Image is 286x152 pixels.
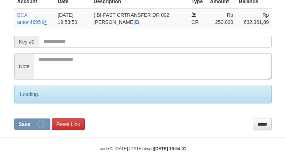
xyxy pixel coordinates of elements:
a: anton4695 [17,19,41,25]
span: Key #2 [14,36,39,48]
span: Save [19,121,30,127]
small: code © [DATE]-[DATE] dwg | [100,146,186,151]
td: Rp 632.361,89 [236,8,272,29]
strong: [DATE] 19:54:01 [154,146,186,151]
span: Note [14,53,34,80]
a: Copy anton4695 to clipboard [42,19,47,25]
td: [DATE] 19:53:53 [55,8,90,29]
span: Reset Link [56,121,80,127]
td: Rp 250.000 [207,8,236,29]
button: Save [14,118,50,130]
span: BCA [17,12,27,18]
div: Loading.. [14,85,272,103]
a: Reset Link [52,118,85,130]
span: CR [192,19,199,25]
td: { BI-FAST CRTRANSFER DR 002 [PERSON_NAME] [91,8,189,29]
